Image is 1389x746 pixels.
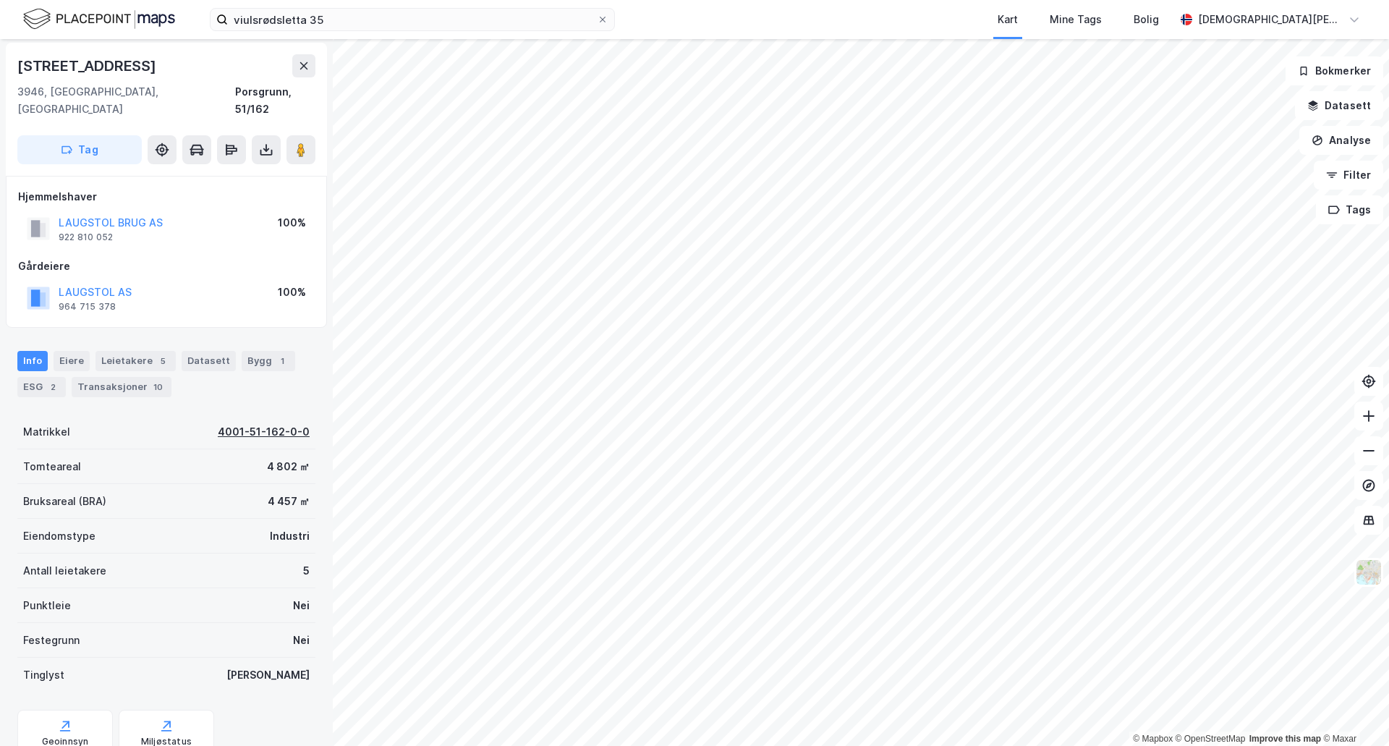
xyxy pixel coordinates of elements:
input: Søk på adresse, matrikkel, gårdeiere, leietakere eller personer [228,9,597,30]
div: Antall leietakere [23,562,106,580]
div: Kart [998,11,1018,28]
div: Tomteareal [23,458,81,475]
button: Filter [1314,161,1383,190]
div: 1 [275,354,289,368]
div: ESG [17,377,66,397]
div: Leietakere [95,351,176,371]
iframe: Chat Widget [1317,677,1389,746]
button: Tag [17,135,142,164]
div: Eiere [54,351,90,371]
div: 4 457 ㎡ [268,493,310,510]
img: logo.f888ab2527a4732fd821a326f86c7f29.svg [23,7,175,32]
div: 922 810 052 [59,232,113,243]
div: Eiendomstype [23,527,95,545]
div: 964 715 378 [59,301,116,313]
div: Bolig [1134,11,1159,28]
div: 2 [46,380,60,394]
div: 3946, [GEOGRAPHIC_DATA], [GEOGRAPHIC_DATA] [17,83,235,118]
div: [PERSON_NAME] [226,666,310,684]
div: Porsgrunn, 51/162 [235,83,316,118]
div: Mine Tags [1050,11,1102,28]
div: Punktleie [23,597,71,614]
div: Datasett [182,351,236,371]
div: Bygg [242,351,295,371]
div: Nei [293,632,310,649]
div: 4001-51-162-0-0 [218,423,310,441]
div: Gårdeiere [18,258,315,275]
div: [STREET_ADDRESS] [17,54,159,77]
a: Improve this map [1249,734,1321,744]
button: Datasett [1295,91,1383,120]
div: 5 [303,562,310,580]
div: Bruksareal (BRA) [23,493,106,510]
button: Bokmerker [1286,56,1383,85]
div: Info [17,351,48,371]
div: Hjemmelshaver [18,188,315,205]
div: Industri [270,527,310,545]
button: Tags [1316,195,1383,224]
div: 100% [278,214,306,232]
div: Matrikkel [23,423,70,441]
a: Mapbox [1133,734,1173,744]
div: 5 [156,354,170,368]
div: 100% [278,284,306,301]
a: OpenStreetMap [1176,734,1246,744]
div: Tinglyst [23,666,64,684]
div: [DEMOGRAPHIC_DATA][PERSON_NAME] [1198,11,1343,28]
div: 4 802 ㎡ [267,458,310,475]
div: Kontrollprogram for chat [1317,677,1389,746]
div: 10 [150,380,166,394]
img: Z [1355,559,1382,586]
button: Analyse [1299,126,1383,155]
div: Festegrunn [23,632,80,649]
div: Nei [293,597,310,614]
div: Transaksjoner [72,377,171,397]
